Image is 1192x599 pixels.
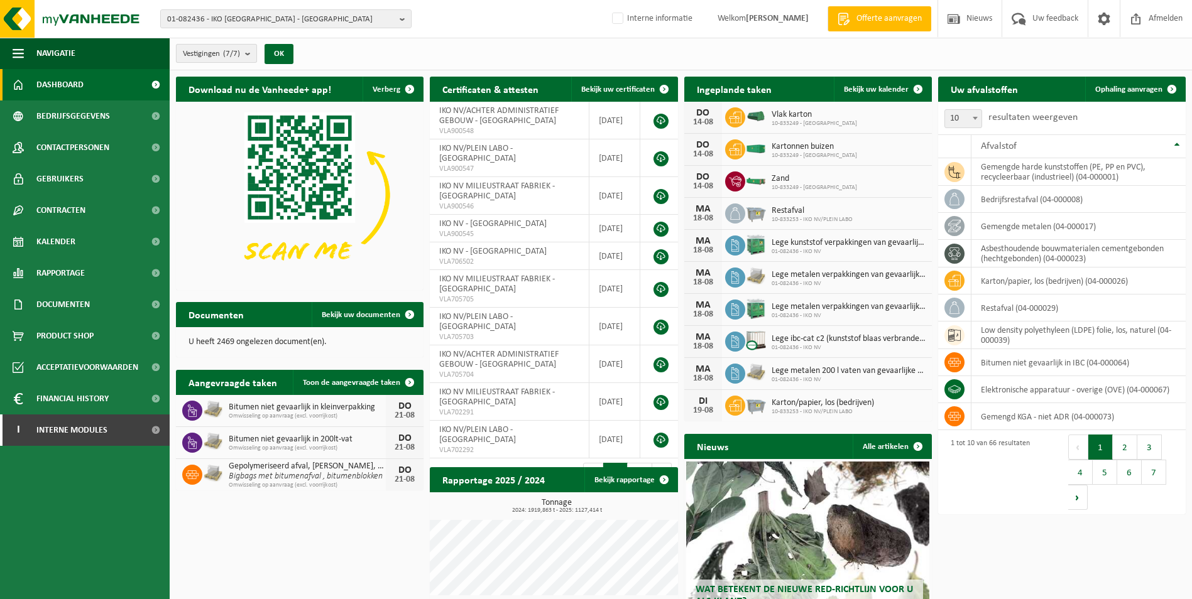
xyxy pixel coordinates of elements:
[202,399,224,420] img: LP-PA-00000-WDN-11
[439,181,555,201] span: IKO NV MILIEUSTRAAT FABRIEK - [GEOGRAPHIC_DATA]
[772,174,857,184] span: Zand
[36,195,85,226] span: Contracten
[229,413,386,420] span: Omwisseling op aanvraag (excl. voorrijkost)
[745,297,767,320] img: PB-HB-1400-HPE-GN-11
[691,118,716,127] div: 14-08
[439,229,579,239] span: VLA900545
[772,302,926,312] span: Lege metalen verpakkingen van gevaarlijke stoffen
[745,202,767,223] img: WB-2500-GAL-GY-01
[36,226,75,257] span: Kalender
[745,330,767,351] img: PB-IC-CU
[439,332,579,342] span: VLA705703
[176,102,424,288] img: Download de VHEPlus App
[971,294,1186,321] td: restafval (04-000029)
[691,332,716,342] div: MA
[36,163,84,195] span: Gebruikers
[1088,434,1113,460] button: 1
[293,370,422,395] a: Toon de aangevraagde taken
[772,120,857,127] span: 10-833249 - [GEOGRAPHIC_DATA]
[312,302,422,327] a: Bekijk uw documenten
[223,50,240,58] count: (7/7)
[684,434,741,458] h2: Nieuws
[745,111,767,122] img: HK-XK-22-GN-00
[589,308,640,345] td: [DATE]
[439,387,555,407] span: IKO NV MILIEUSTRAAT FABRIEK - [GEOGRAPHIC_DATA]
[430,467,557,492] h2: Rapportage 2025 / 2024
[684,77,784,101] h2: Ingeplande taken
[439,425,516,445] span: IKO NV/PLEIN LABO - [GEOGRAPHIC_DATA]
[589,177,640,215] td: [DATE]
[229,482,386,489] span: Omwisseling op aanvraag (excl. voorrijkost)
[691,374,716,383] div: 18-08
[772,216,853,224] span: 10-833253 - IKO NV/PLEIN LABO
[202,431,224,452] img: PB-PA-0000-WDN-00-03
[229,461,386,472] span: Gepolymeriseerd afval, [PERSON_NAME], niet recycleerbaar, technisch niet brandbaar
[439,407,579,418] span: VLA702291
[971,403,1186,430] td: gemengd KGA - niet ADR (04-000073)
[589,270,640,308] td: [DATE]
[772,312,926,320] span: 01-082436 - IKO NV
[439,274,555,294] span: IKO NV MILIEUSTRAAT FABRIEK - [GEOGRAPHIC_DATA]
[436,507,677,514] span: 2024: 1919,863 t - 2025: 1127,414 t
[36,38,75,69] span: Navigatie
[772,376,926,384] span: 01-082436 - IKO NV
[745,394,767,415] img: WB-2500-GAL-GY-01
[322,311,400,319] span: Bekijk uw documenten
[691,172,716,182] div: DO
[176,302,256,326] h2: Documenten
[36,257,85,289] span: Rapportage
[439,350,559,369] span: IKO NV/ACHTER ADMINISTRATIEF GEBOUW - [GEOGRAPHIC_DATA]
[303,379,400,387] span: Toon de aangevraagde taken
[772,408,874,416] span: 10-833253 - IKO NV/PLEIN LABO
[691,150,716,159] div: 14-08
[392,475,417,484] div: 21-08
[691,342,716,351] div: 18-08
[844,85,909,94] span: Bekijk uw kalender
[439,202,579,212] span: VLA900546
[36,100,110,132] span: Bedrijfsgegevens
[691,364,716,374] div: MA
[772,334,926,344] span: Lege ibc-cat c2 (kunststof blaas verbranden)
[772,280,926,288] span: 01-082436 - IKO NV
[439,164,579,174] span: VLA900547
[610,9,692,28] label: Interne informatie
[691,236,716,246] div: MA
[772,206,853,216] span: Restafval
[745,266,767,287] img: LP-PA-00000-WDN-11
[772,248,926,256] span: 01-082436 - IKO NV
[938,77,1031,101] h2: Uw afvalstoffen
[834,77,931,102] a: Bekijk uw kalender
[589,345,640,383] td: [DATE]
[971,321,1186,349] td: low density polyethyleen (LDPE) folie, los, naturel (04-000039)
[691,396,716,406] div: DI
[772,270,926,280] span: Lege metalen verpakkingen van gevaarlijke stoffen
[945,110,981,127] span: 10
[691,246,716,255] div: 18-08
[36,289,90,320] span: Documenten
[853,434,931,459] a: Alle artikelen
[691,140,716,150] div: DO
[971,240,1186,267] td: asbesthoudende bouwmaterialen cementgebonden (hechtgebonden) (04-000023)
[971,213,1186,240] td: gemengde metalen (04-000017)
[828,6,931,31] a: Offerte aanvragen
[183,45,240,63] span: Vestigingen
[13,414,24,446] span: I
[436,499,677,514] h3: Tonnage
[439,370,579,380] span: VLA705704
[691,300,716,310] div: MA
[971,376,1186,403] td: elektronische apparatuur - overige (OVE) (04-000067)
[36,69,84,100] span: Dashboard
[745,175,767,186] img: HK-XC-10-GN-00
[36,132,109,163] span: Contactpersonen
[439,294,579,305] span: VLA705705
[745,362,767,383] img: LP-PA-00000-WDN-11
[971,349,1186,376] td: bitumen niet gevaarlijk in IBC (04-000064)
[160,9,412,28] button: 01-082436 - IKO [GEOGRAPHIC_DATA] - [GEOGRAPHIC_DATA]
[691,182,716,191] div: 14-08
[971,158,1186,186] td: gemengde harde kunststoffen (PE, PP en PVC), recycleerbaar (industrieel) (04-000001)
[745,143,767,154] img: HK-XC-30-GN-00
[229,434,386,445] span: Bitumen niet gevaarlijk in 200lt-vat
[772,366,926,376] span: Lege metalen 200 l vaten van gevaarlijke producten
[1068,434,1088,460] button: Previous
[691,108,716,118] div: DO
